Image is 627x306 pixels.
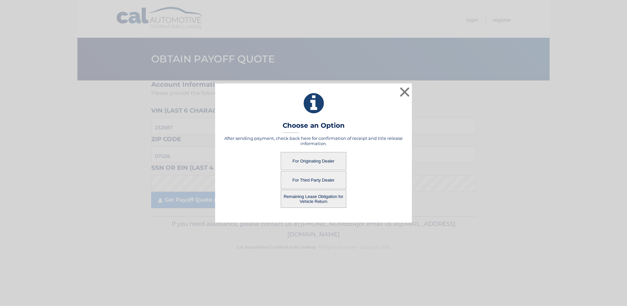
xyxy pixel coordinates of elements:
button: × [398,85,411,98]
button: Remaining Lease Obligation for Vehicle Return [281,190,346,208]
button: For Originating Dealer [281,152,346,170]
button: For Third Party Dealer [281,171,346,189]
h3: Choose an Option [283,121,345,133]
h5: After sending payment, check back here for confirmation of receipt and title release information. [223,136,404,146]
